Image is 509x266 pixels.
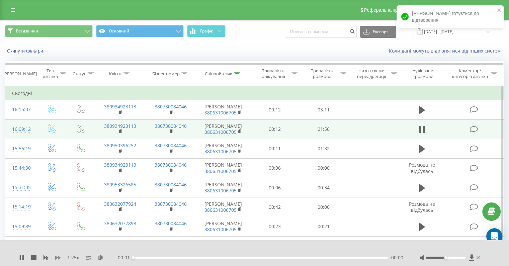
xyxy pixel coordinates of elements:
[205,71,232,77] div: Співробітник
[104,220,136,227] a: 380632077898
[196,236,251,256] td: [PERSON_NAME]
[204,109,237,116] a: 380631006705
[204,148,237,155] a: 380631006705
[251,178,299,197] td: 00:06
[5,48,47,54] button: Скинути фільтри
[152,71,180,77] div: Бізнес номер
[397,5,504,28] div: [PERSON_NAME] готується до відтворення
[299,158,348,178] td: 00:00
[104,240,136,246] a: 380953326585
[299,178,348,197] td: 00:34
[16,28,38,34] span: Всі дзвінки
[299,119,348,139] td: 01:56
[3,71,37,77] div: [PERSON_NAME]
[155,201,187,207] a: 380730084046
[5,87,504,100] td: Сьогодні
[12,142,30,155] div: 15:56:19
[251,217,299,236] td: 00:23
[299,100,348,119] td: 03:11
[364,7,413,13] span: Реферальна програма
[405,68,444,79] div: Аудіозапис розмови
[389,48,504,54] a: Коли дані можуть відрізнятися вiд інших систем
[12,240,30,253] div: 15:02:26
[104,103,136,110] a: 380934923113
[409,201,435,213] span: Розмова не відбулась
[251,139,299,158] td: 00:11
[5,25,93,37] button: Всі дзвінки
[486,228,502,244] div: Open Intercom Messenger
[132,256,135,259] div: Accessibility label
[196,139,251,158] td: [PERSON_NAME]
[12,103,30,116] div: 16:15:37
[354,68,389,79] div: Назва схеми переадресації
[155,142,187,149] a: 380730084046
[196,158,251,178] td: [PERSON_NAME]
[204,226,237,233] a: 380631006705
[96,25,184,37] button: Основний
[155,103,187,110] a: 380730084046
[155,181,187,188] a: 380730084046
[299,197,348,217] td: 00:00
[409,162,435,174] span: Розмова не відбулась
[196,178,251,197] td: [PERSON_NAME]
[204,168,237,174] a: 380631006705
[257,68,290,79] div: Тривалість очікування
[196,217,251,236] td: [PERSON_NAME]
[155,162,187,168] a: 380730084046
[251,119,299,139] td: 00:12
[73,71,86,77] div: Статус
[251,158,299,178] td: 00:06
[104,142,136,149] a: 380950396252
[116,254,133,261] span: - 00:01
[104,201,136,207] a: 380632077924
[251,197,299,217] td: 00:42
[196,100,251,119] td: [PERSON_NAME]
[155,123,187,129] a: 380730084046
[299,236,348,256] td: 04:42
[450,68,489,79] div: Коментар/категорія дзвінка
[286,26,357,38] input: Пошук за номером
[187,25,226,37] button: Графік
[12,181,30,194] div: 15:31:35
[155,220,187,227] a: 380730084046
[12,123,30,136] div: 16:09:12
[251,236,299,256] td: 00:24
[204,187,237,194] a: 380631006705
[251,100,299,119] td: 00:12
[12,200,30,213] div: 15:14:19
[497,7,502,14] button: close
[299,139,348,158] td: 01:32
[391,254,403,261] span: 00:00
[200,29,213,33] span: Графік
[104,123,136,129] a: 380934923113
[444,256,447,259] div: Accessibility label
[67,254,79,261] span: 1.25 x
[12,220,30,233] div: 15:09:39
[196,197,251,217] td: [PERSON_NAME]
[360,26,396,38] button: Експорт
[204,129,237,135] a: 380631006705
[104,181,136,188] a: 380953326585
[204,207,237,213] a: 380631006705
[12,162,30,175] div: 15:44:30
[348,236,398,256] td: Киевский регион
[42,68,58,79] div: Тип дзвінка
[155,240,187,246] a: 380442903380
[109,71,122,77] div: Клієнт
[305,68,339,79] div: Тривалість розмови
[299,217,348,236] td: 00:21
[104,162,136,168] a: 380934923113
[196,119,251,139] td: [PERSON_NAME]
